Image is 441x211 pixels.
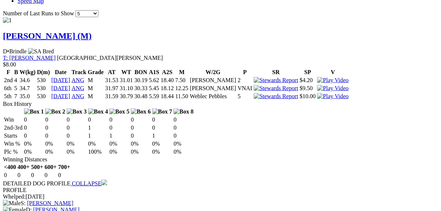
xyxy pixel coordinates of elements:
td: 30.79 [119,93,133,100]
td: 1 [88,132,109,139]
a: View replay [317,85,348,91]
img: Play Video [317,77,348,84]
td: 30.33 [134,85,148,92]
td: Win [4,116,23,123]
span: COLLAPSE [72,180,101,187]
th: WT [119,69,133,76]
td: 0% [152,140,173,147]
td: 34.6 [19,77,36,84]
td: 12.25 [175,85,189,92]
a: [DATE] [51,85,70,91]
td: 0 [17,172,30,179]
td: 5.45 [148,85,159,92]
a: COLLAPSE [70,180,107,187]
th: SR [253,69,298,76]
th: Grade [87,69,104,76]
a: View replay [317,77,348,83]
img: Box 1 [24,108,44,115]
td: 18.12 [160,85,174,92]
td: 11.50 [175,93,189,100]
td: 0 [88,116,109,123]
th: P [237,69,253,76]
th: <400 [4,164,16,171]
img: Play Video [317,85,348,92]
th: B [14,69,19,76]
img: Box 2 [45,108,65,115]
td: 0% [173,148,194,156]
th: V [317,69,349,76]
td: 0 [130,116,151,123]
td: 0% [109,148,130,156]
td: 100% [88,148,109,156]
td: 0 [44,172,57,179]
td: 0 [152,116,173,123]
td: 0% [152,148,173,156]
td: 31.10 [119,85,133,92]
img: Box 4 [88,108,108,115]
td: Starts [4,132,23,139]
td: [PERSON_NAME] [190,77,237,84]
th: W/2G [190,69,237,76]
img: Male [3,200,21,207]
a: [PERSON_NAME] [27,200,73,206]
th: D(m) [36,69,50,76]
img: Stewards Report [254,77,298,84]
a: View replay [317,93,348,99]
a: ANG [71,77,84,83]
td: Weblec Pebbles [190,93,237,100]
th: 700+ [58,164,71,171]
td: 0 [24,124,44,131]
div: PROFILE [3,187,438,193]
td: 0 [173,116,194,123]
td: 0 [66,116,87,123]
div: [DATE] [3,193,438,200]
td: 31.01 [119,77,133,84]
td: 0% [66,148,87,156]
td: 34.7 [19,85,36,92]
td: 0 [66,132,87,139]
th: SP [299,69,316,76]
img: Box 7 [152,108,172,115]
td: 5 [14,85,19,92]
img: chevron-down.svg [101,180,107,185]
td: 0 [173,124,194,131]
td: 31.59 [105,93,118,100]
td: $4.20 [299,77,316,84]
td: 2nd-3rd [4,124,23,131]
td: 0 [130,124,151,131]
th: 500+ [31,164,43,171]
th: F [4,69,13,76]
td: 0 [109,116,130,123]
td: 0 [45,132,66,139]
img: Box 5 [109,108,129,115]
td: 1 [152,132,173,139]
td: 1 [88,124,109,131]
a: [DATE] [51,77,70,83]
td: 0% [66,140,87,147]
td: [PERSON_NAME] [190,85,237,92]
td: 5.59 [148,93,159,100]
td: 0% [24,140,44,147]
img: Play Video [317,93,348,100]
th: Track [71,69,87,76]
td: 2nd [4,77,13,84]
a: [PERSON_NAME] (M) [3,31,91,41]
th: M [175,69,189,76]
td: $10.00 [299,93,316,100]
td: 30.48 [134,93,148,100]
td: 0 [45,124,66,131]
span: D Brindle [3,48,27,54]
a: ANG [71,93,84,99]
td: 4 [14,77,19,84]
td: M [87,93,104,100]
span: $8.00 [3,61,16,68]
td: 530 [36,93,50,100]
td: 1 [109,132,130,139]
img: Stewards Report [254,85,298,92]
td: 2 [237,77,253,84]
td: 0% [45,148,66,156]
a: [DATE] [51,93,70,99]
a: ANG [71,85,84,91]
th: AT [105,69,118,76]
td: 0 [130,132,151,139]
